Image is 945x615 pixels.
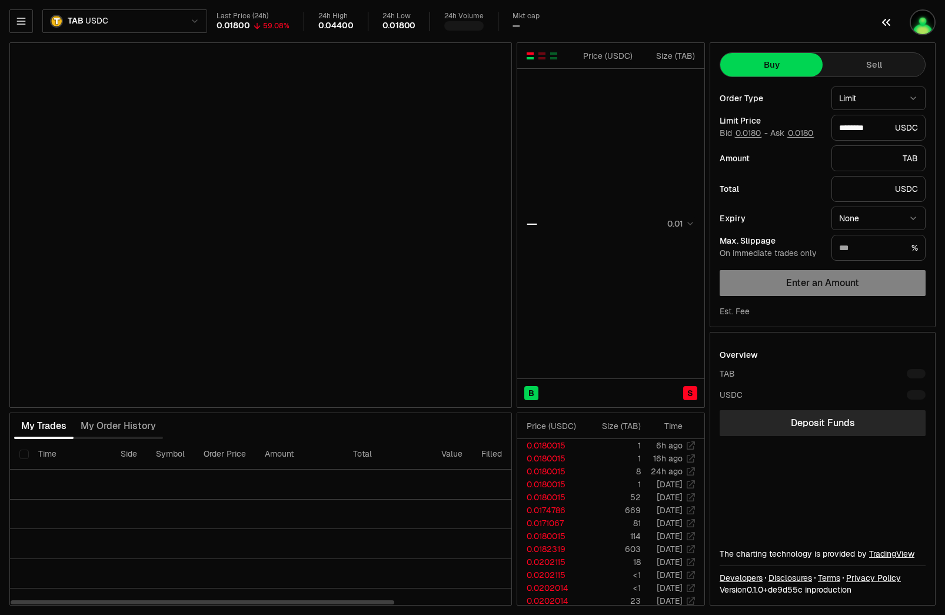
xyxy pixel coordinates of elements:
[720,128,768,139] span: Bid -
[734,128,762,138] button: 0.0180
[585,543,641,556] td: 603
[517,478,585,491] td: 0.0180015
[831,145,926,171] div: TAB
[720,185,822,193] div: Total
[720,584,926,596] div: Version 0.1.0 + in production
[831,235,926,261] div: %
[217,21,250,31] div: 0.01800
[823,53,925,77] button: Sell
[585,504,641,517] td: 669
[585,581,641,594] td: <1
[585,478,641,491] td: 1
[585,452,641,465] td: 1
[527,215,537,232] div: —
[787,128,814,138] button: 0.0180
[263,21,290,31] div: 59.08%
[651,466,683,477] time: 24h ago
[720,248,822,259] div: On immediate trades only
[643,50,695,62] div: Size ( TAB )
[513,12,540,21] div: Mkt cap
[720,548,926,560] div: The charting technology is provided by
[432,439,472,470] th: Value
[720,94,822,102] div: Order Type
[528,387,534,399] span: B
[68,16,83,26] span: TAB
[580,50,633,62] div: Price ( USDC )
[657,518,683,528] time: [DATE]
[651,420,683,432] div: Time
[720,349,758,361] div: Overview
[517,504,585,517] td: 0.0174786
[517,594,585,607] td: 0.0202014
[831,87,926,110] button: Limit
[585,556,641,569] td: 18
[869,548,914,559] a: TradingView
[657,570,683,580] time: [DATE]
[517,556,585,569] td: 0.0202115
[818,572,840,584] a: Terms
[517,517,585,530] td: 0.0171067
[517,569,585,581] td: 0.0202115
[517,543,585,556] td: 0.0182319
[657,583,683,593] time: [DATE]
[147,439,194,470] th: Symbol
[657,505,683,516] time: [DATE]
[720,214,822,222] div: Expiry
[720,368,735,380] div: TAB
[74,414,163,438] button: My Order History
[768,572,812,584] a: Disclosures
[85,16,108,26] span: USDC
[517,439,585,452] td: 0.0180015
[318,12,354,21] div: 24h High
[19,450,29,459] button: Select all
[657,557,683,567] time: [DATE]
[657,479,683,490] time: [DATE]
[720,389,743,401] div: USDC
[585,569,641,581] td: <1
[657,544,683,554] time: [DATE]
[831,176,926,202] div: USDC
[687,387,693,399] span: S
[549,51,558,61] button: Show Buy Orders Only
[537,51,547,61] button: Show Sell Orders Only
[111,439,147,470] th: Side
[911,11,934,34] img: Invest
[525,51,535,61] button: Show Buy and Sell Orders
[444,12,484,21] div: 24h Volume
[595,420,641,432] div: Size ( TAB )
[382,12,416,21] div: 24h Low
[517,465,585,478] td: 0.0180015
[657,596,683,606] time: [DATE]
[770,128,814,139] span: Ask
[720,410,926,436] a: Deposit Funds
[10,43,511,407] iframe: Financial Chart
[664,217,695,231] button: 0.01
[517,530,585,543] td: 0.0180015
[720,117,822,125] div: Limit Price
[846,572,901,584] a: Privacy Policy
[831,115,926,141] div: USDC
[472,439,513,470] th: Filled
[831,207,926,230] button: None
[318,21,354,31] div: 0.04400
[720,53,823,77] button: Buy
[585,530,641,543] td: 114
[51,16,62,26] img: TAB Logo
[720,237,822,245] div: Max. Slippage
[255,439,344,470] th: Amount
[657,492,683,503] time: [DATE]
[29,439,111,470] th: Time
[382,21,416,31] div: 0.01800
[585,594,641,607] td: 23
[720,572,763,584] a: Developers
[517,491,585,504] td: 0.0180015
[517,581,585,594] td: 0.0202014
[527,420,585,432] div: Price ( USDC )
[720,305,750,317] div: Est. Fee
[217,12,290,21] div: Last Price (24h)
[657,531,683,541] time: [DATE]
[585,517,641,530] td: 81
[585,439,641,452] td: 1
[585,465,641,478] td: 8
[14,414,74,438] button: My Trades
